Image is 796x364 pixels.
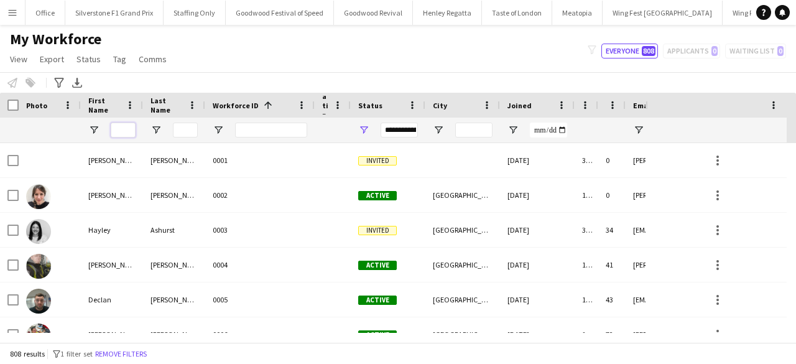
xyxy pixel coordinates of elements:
a: Tag [108,51,131,67]
input: First Name Filter Input [111,123,136,138]
div: [PERSON_NAME] [81,248,143,282]
div: [PERSON_NAME] [81,143,143,177]
button: Open Filter Menu [507,124,519,136]
span: Rating [322,82,328,129]
div: [PERSON_NAME] [143,282,205,317]
span: Active [358,330,397,340]
span: Joined [507,101,532,110]
button: Remove filters [93,347,149,361]
button: Meatopia [552,1,603,25]
button: Open Filter Menu [88,124,99,136]
button: Henley Regatta [413,1,482,25]
span: Email [633,101,653,110]
img: Lisa Hundt Baxter [26,184,51,209]
input: City Filter Input [455,123,493,138]
div: 0004 [205,248,315,282]
button: Taste of London [482,1,552,25]
span: Workforce ID [213,101,259,110]
span: My Workforce [10,30,101,49]
div: 0006 [205,317,315,352]
div: [PERSON_NAME] [81,317,143,352]
span: Active [358,296,397,305]
div: [PERSON_NAME][EMAIL_ADDRESS][PERSON_NAME][DOMAIN_NAME] [626,143,766,177]
div: 0 [598,143,626,177]
div: [PERSON_NAME] [143,317,205,352]
button: Open Filter Menu [150,124,162,136]
div: 14 days [575,248,598,282]
img: Hayley Ashurst [26,219,51,244]
div: Hayley [81,213,143,247]
div: [EMAIL_ADDRESS][PERSON_NAME][DOMAIN_NAME] [626,282,766,317]
div: [DATE] [500,248,575,282]
a: Comms [134,51,172,67]
span: Invited [358,156,397,166]
span: First Name [88,96,121,114]
span: View [10,54,27,65]
span: Comms [139,54,167,65]
div: Ashurst [143,213,205,247]
div: [GEOGRAPHIC_DATA] [425,178,500,212]
div: [GEOGRAPHIC_DATA] [425,248,500,282]
div: 0002 [205,178,315,212]
span: Last Name [150,96,183,114]
span: Status [76,54,101,65]
div: [PERSON_NAME][EMAIL_ADDRESS][DOMAIN_NAME] [626,248,766,282]
span: Active [358,191,397,200]
button: Goodwood Revival [334,1,413,25]
div: Declan [81,282,143,317]
div: [GEOGRAPHIC_DATA] [425,213,500,247]
div: 0003 [205,213,315,247]
app-action-btn: Export XLSX [70,75,85,90]
div: [DATE] [500,178,575,212]
span: 808 [642,46,655,56]
button: Staffing Only [164,1,226,25]
div: 0 [598,178,626,212]
a: Status [72,51,106,67]
img: James Gallagher [26,254,51,279]
div: [PERSON_NAME] [143,143,205,177]
div: 133 days [575,178,598,212]
img: Declan Norwood [26,289,51,314]
a: Export [35,51,69,67]
span: Status [358,101,382,110]
div: 0001 [205,143,315,177]
div: [PERSON_NAME] [143,248,205,282]
span: Active [358,261,397,270]
button: Office [25,1,65,25]
div: 34 [598,213,626,247]
button: Silverstone F1 Grand Prix [65,1,164,25]
div: [GEOGRAPHIC_DATA] [425,317,500,352]
div: 345 days [575,143,598,177]
span: Export [40,54,64,65]
button: Open Filter Menu [633,124,644,136]
span: Invited [358,226,397,235]
button: Open Filter Menu [433,124,444,136]
app-action-btn: Advanced filters [52,75,67,90]
div: 43 [598,282,626,317]
input: Joined Filter Input [530,123,567,138]
span: Tag [113,54,126,65]
div: [PERSON_NAME][EMAIL_ADDRESS][PERSON_NAME][DOMAIN_NAME] [626,317,766,352]
div: [EMAIL_ADDRESS][DOMAIN_NAME] [626,213,766,247]
span: Photo [26,101,47,110]
div: 33 days [575,213,598,247]
div: [DATE] [500,282,575,317]
button: Open Filter Menu [213,124,224,136]
span: City [433,101,447,110]
button: Open Filter Menu [358,124,369,136]
div: 0005 [205,282,315,317]
button: Goodwood Festival of Speed [226,1,334,25]
div: [GEOGRAPHIC_DATA] [425,282,500,317]
div: [PERSON_NAME][EMAIL_ADDRESS][DOMAIN_NAME] [626,178,766,212]
div: [DATE] [500,213,575,247]
img: Georgina Masterson-Cox [26,324,51,348]
div: 72 [598,317,626,352]
button: Everyone808 [601,44,658,58]
input: Workforce ID Filter Input [235,123,307,138]
button: Wing Fest [GEOGRAPHIC_DATA] [603,1,723,25]
input: Last Name Filter Input [173,123,198,138]
a: View [5,51,32,67]
div: [DATE] [500,143,575,177]
div: [DATE] [500,317,575,352]
span: 1 filter set [60,349,93,358]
